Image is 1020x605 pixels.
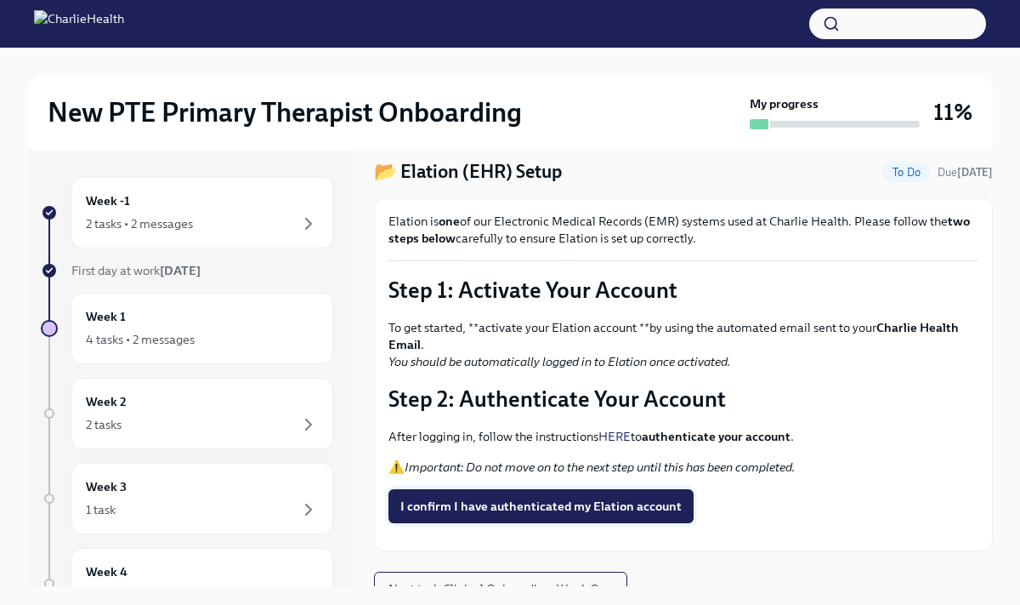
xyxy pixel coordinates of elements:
em: Important: Do not move on to the next step until this has been completed. [405,459,795,475]
a: Week 14 tasks • 2 messages [41,293,333,364]
a: First day at work[DATE] [41,262,333,279]
div: 2 tasks [86,416,122,433]
p: Elation is of our Electronic Medical Records (EMR) systems used at Charlie Health. Please follow ... [388,213,978,247]
div: 1 task [86,501,116,518]
h6: Week 2 [86,392,127,411]
span: To Do [882,166,931,179]
button: I confirm I have authenticated my Elation account [388,489,694,523]
span: I confirm I have authenticated my Elation account [400,498,682,515]
div: 2 tasks • 2 messages [86,215,193,232]
a: HERE [598,429,631,444]
span: Due [938,166,993,179]
p: Step 2: Authenticate Your Account [388,384,978,414]
strong: one [439,214,460,229]
span: First day at work [71,263,201,278]
p: ⚠️ [388,459,978,476]
div: 4 tasks • 2 messages [86,331,195,348]
strong: [DATE] [160,263,201,278]
strong: [DATE] [957,166,993,179]
h3: 11% [933,97,972,128]
h6: Week 3 [86,477,127,496]
p: Step 1: Activate Your Account [388,275,978,305]
p: To get started, **activate your Elation account **by using the automated email sent to your . [388,319,978,370]
span: Next task : Clinical Onboarding: Week One [388,580,613,597]
a: Week 31 task [41,463,333,534]
a: Week 22 tasks [41,378,333,449]
h6: Week -1 [86,191,130,210]
span: September 12th, 2025 07:00 [938,164,993,180]
strong: My progress [750,95,819,112]
h2: New PTE Primary Therapist Onboarding [48,95,522,129]
h6: Week 4 [86,562,127,581]
p: After logging in, follow the instructions to . [388,428,978,445]
em: You should be automatically logged in to Elation once activated. [388,354,730,369]
a: Week -12 tasks • 2 messages [41,177,333,248]
h4: 📂 Elation (EHR) Setup [374,159,562,185]
h6: Week 1 [86,307,126,326]
strong: authenticate your account [642,429,790,444]
img: CharlieHealth [34,10,124,37]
